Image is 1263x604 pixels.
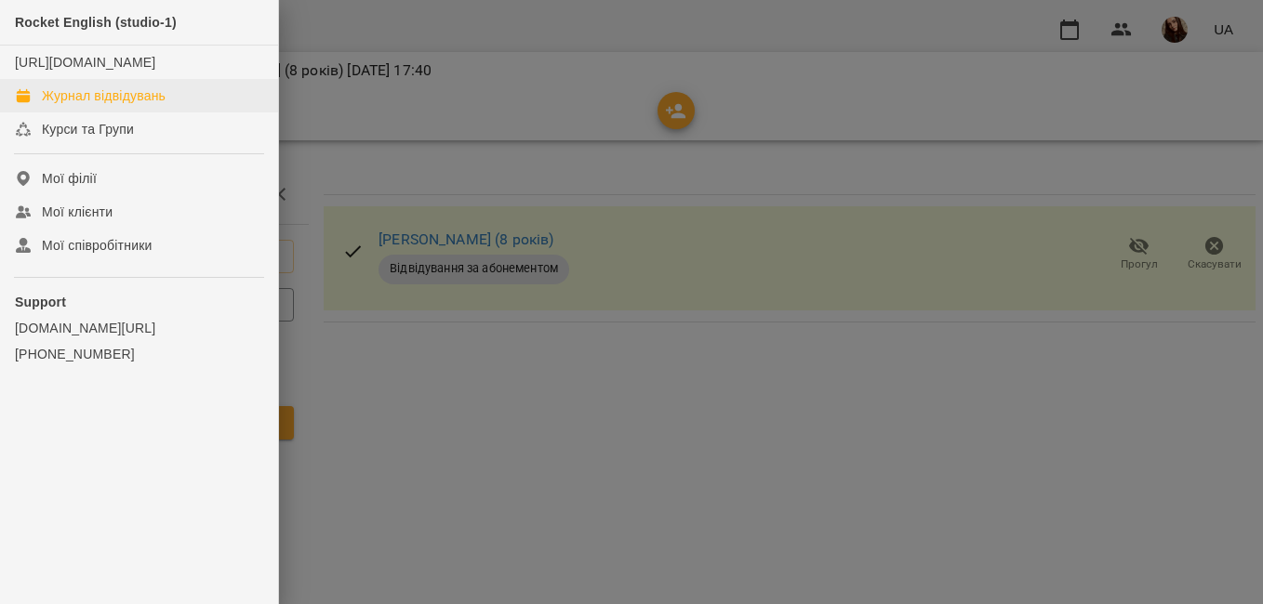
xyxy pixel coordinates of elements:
p: Support [15,293,263,311]
div: Журнал відвідувань [42,86,166,105]
a: [DOMAIN_NAME][URL] [15,319,263,337]
a: [PHONE_NUMBER] [15,345,263,363]
a: [URL][DOMAIN_NAME] [15,55,155,70]
div: Мої клієнти [42,203,113,221]
div: Мої співробітники [42,236,153,255]
div: Мої філії [42,169,97,188]
span: Rocket English (studio-1) [15,15,177,30]
div: Курси та Групи [42,120,134,138]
